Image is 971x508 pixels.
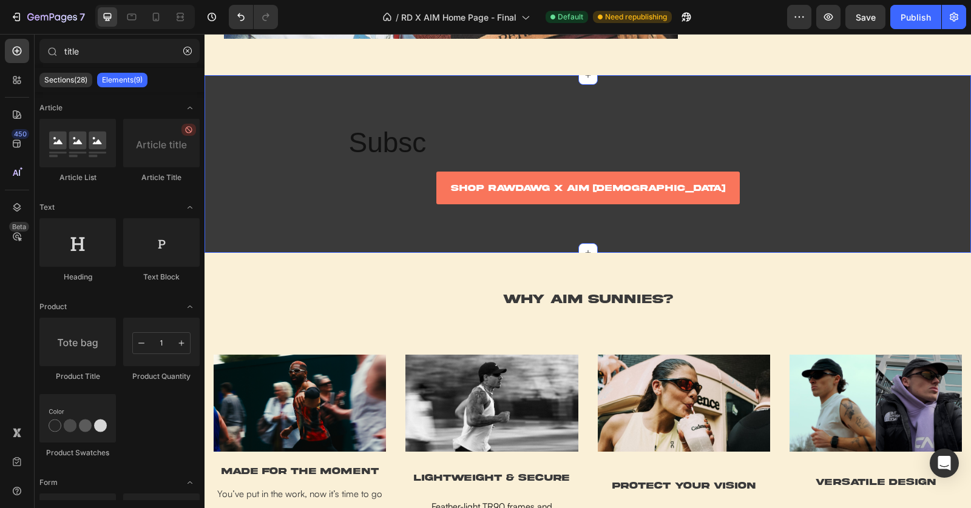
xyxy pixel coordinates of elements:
input: Search Sections & Elements [39,39,200,63]
p: Elements(9) [102,75,143,85]
div: Product Swatches [39,447,116,458]
span: Need republishing [605,12,667,22]
div: Publish [901,11,931,24]
span: WHY AIM SUNNIES? [299,259,469,272]
button: Save [845,5,885,29]
iframe: Design area [205,34,971,508]
p: 7 [80,10,85,24]
span: Save [856,12,876,22]
div: 450 [12,129,29,139]
span: Toggle open [180,198,200,217]
div: Article List [39,172,116,183]
div: Text Block [123,272,200,282]
div: Open Intercom Messenger [930,449,959,478]
strong: MADE FOR THE MOMENT [17,432,174,442]
div: Product Quantity [123,371,200,382]
div: Beta [9,222,29,232]
div: Article Title [123,172,200,183]
button: Publish [890,5,941,29]
div: Product Title [39,371,116,382]
p: Sections(28) [44,75,87,85]
img: Alt Image [9,321,181,418]
img: Alt Image [393,321,566,418]
div: Undo/Redo [229,5,278,29]
span: shop rawdawg x aim [DEMOGRAPHIC_DATA] [246,150,521,159]
span: You’ve put in the work, now it’s time to go the distance. [13,454,178,485]
span: Product [39,301,67,312]
span: Toggle open [180,297,200,316]
span: Toggle open [180,473,200,492]
span: Toggle open [180,98,200,118]
span: Form [39,477,58,488]
img: Alt Image [201,321,373,418]
span: / [396,11,399,24]
span: Article [39,102,63,113]
span: Text [39,202,55,213]
strong: versatile design [611,443,731,453]
button: 7 [5,5,90,29]
span: RD X AIM Home Page - Final [401,11,516,24]
img: Alt Image [585,321,757,418]
strong: PROTECT YOUR VISION [408,447,551,456]
strong: LIGHTWEIGHT & SECURE [209,439,365,449]
span: Default [558,12,583,22]
a: shop rawdawg x aim [DEMOGRAPHIC_DATA] [232,138,535,170]
div: Heading [39,272,116,282]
